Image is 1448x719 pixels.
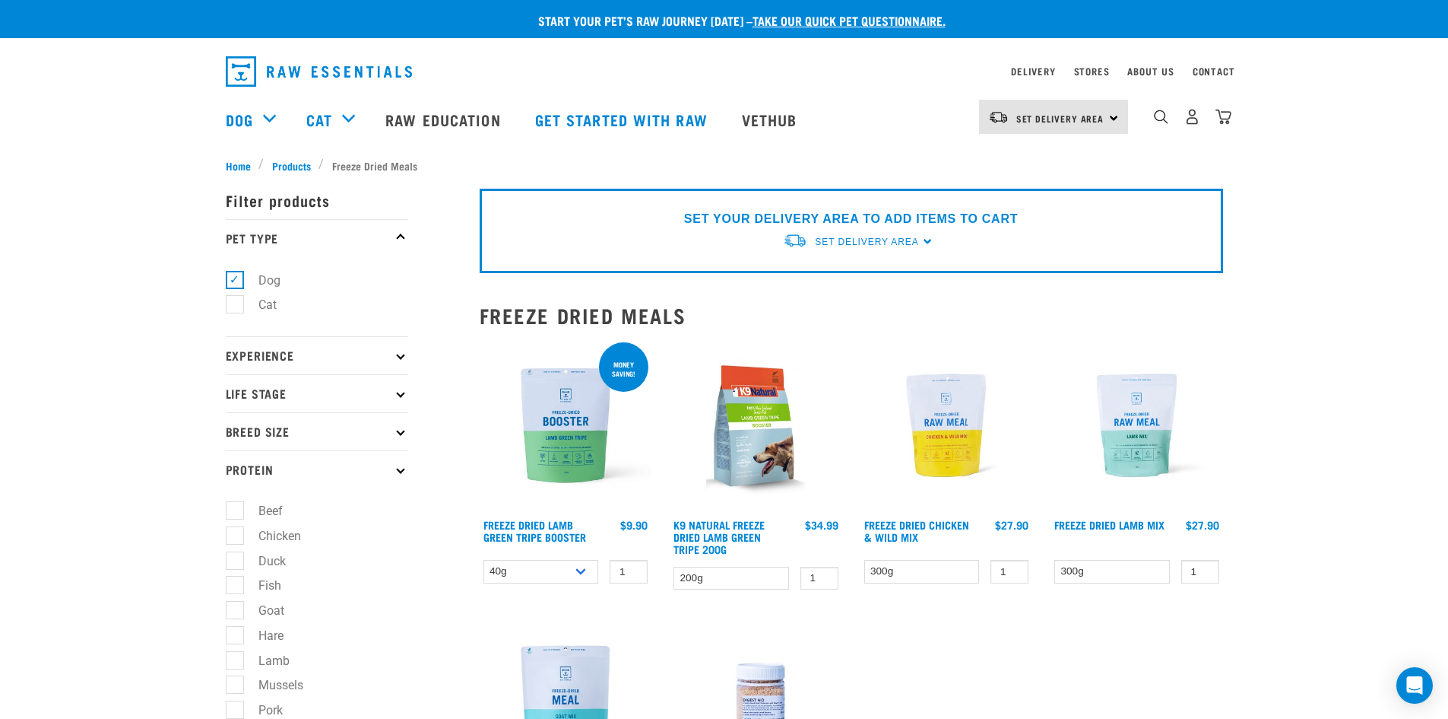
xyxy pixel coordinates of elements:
[1186,519,1219,531] div: $27.90
[673,522,765,552] a: K9 Natural Freeze Dried Lamb Green Tripe 200g
[1184,109,1200,125] img: user.png
[1054,522,1164,527] a: Freeze Dried Lamb Mix
[990,560,1028,584] input: 1
[226,157,251,173] span: Home
[226,450,408,488] p: Protein
[1050,339,1223,512] img: RE Product Shoot 2023 Nov8677
[1016,116,1104,121] span: Set Delivery Area
[480,304,1223,327] h2: Freeze Dried Meals
[370,89,519,150] a: Raw Education
[226,181,408,219] p: Filter products
[1074,68,1110,74] a: Stores
[226,108,253,131] a: Dog
[1193,68,1235,74] a: Contact
[234,295,283,314] label: Cat
[264,157,318,173] a: Products
[599,353,648,385] div: Money saving!
[306,108,332,131] a: Cat
[234,552,292,571] label: Duck
[234,501,289,520] label: Beef
[860,339,1033,512] img: RE Product Shoot 2023 Nov8678
[520,89,727,150] a: Get started with Raw
[684,210,1018,228] p: SET YOUR DELIVERY AREA TO ADD ITEMS TO CART
[864,522,969,539] a: Freeze Dried Chicken & Wild Mix
[234,576,287,595] label: Fish
[234,651,296,670] label: Lamb
[226,336,408,374] p: Experience
[226,56,412,87] img: Raw Essentials Logo
[234,626,290,645] label: Hare
[483,522,586,539] a: Freeze Dried Lamb Green Tripe Booster
[1215,109,1231,125] img: home-icon@2x.png
[783,233,807,249] img: van-moving.png
[234,527,307,546] label: Chicken
[234,676,309,695] label: Mussels
[1396,667,1433,704] div: Open Intercom Messenger
[234,271,287,290] label: Dog
[226,374,408,412] p: Life Stage
[1127,68,1174,74] a: About Us
[226,412,408,450] p: Breed Size
[226,157,259,173] a: Home
[995,519,1028,531] div: $27.90
[1154,110,1168,124] img: home-icon-1@2x.png
[727,89,816,150] a: Vethub
[670,339,842,512] img: K9 Square
[753,17,946,24] a: take our quick pet questionnaire.
[800,567,838,590] input: 1
[1181,560,1219,584] input: 1
[226,157,1223,173] nav: breadcrumbs
[272,157,311,173] span: Products
[1011,68,1055,74] a: Delivery
[988,110,1009,124] img: van-moving.png
[226,219,408,257] p: Pet Type
[805,519,838,531] div: $34.99
[620,519,648,531] div: $9.90
[610,560,648,584] input: 1
[480,339,652,512] img: Freeze Dried Lamb Green Tripe
[214,50,1235,93] nav: dropdown navigation
[234,601,290,620] label: Goat
[815,237,918,247] span: Set Delivery Area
